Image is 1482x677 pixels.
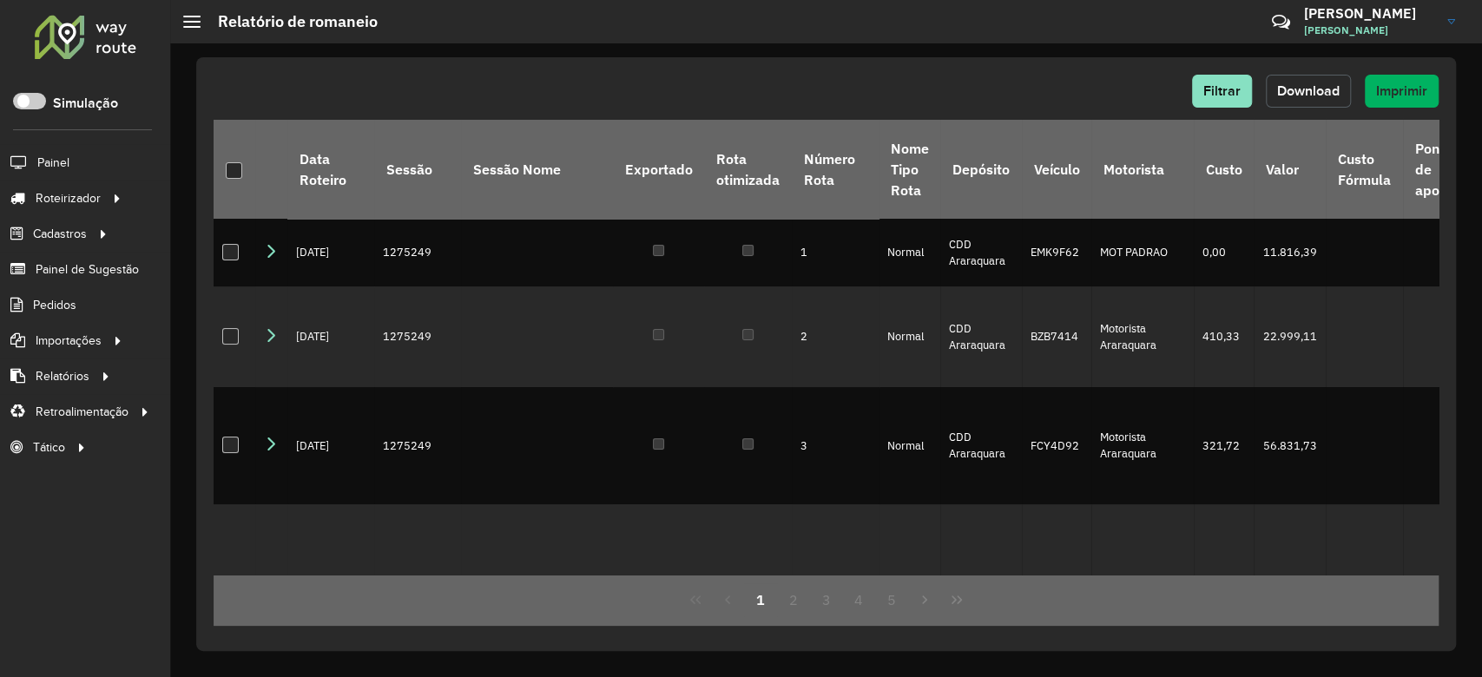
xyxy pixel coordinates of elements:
span: Importações [36,332,102,350]
button: 5 [875,583,908,616]
td: [DATE] [287,387,374,504]
span: Tático [33,438,65,457]
a: Contato Rápido [1262,3,1300,41]
h3: [PERSON_NAME] [1304,5,1434,22]
span: Imprimir [1376,83,1427,98]
th: Valor [1254,120,1326,219]
th: Depósito [940,120,1021,219]
span: Retroalimentação [36,403,128,421]
td: 1275249 [374,286,461,387]
th: Custo Fórmula [1326,120,1402,219]
th: Custo [1194,120,1254,219]
td: 22.999,11 [1254,286,1326,387]
td: 56.831,73 [1254,387,1326,504]
button: 2 [777,583,810,616]
th: Exportado [613,120,704,219]
td: Normal [879,387,940,504]
span: Roteirizador [36,189,101,207]
td: CDD Araraquara [940,219,1021,286]
td: 1275249 [374,387,461,504]
th: Rota otimizada [704,120,791,219]
span: Download [1277,83,1340,98]
button: 3 [810,583,843,616]
th: Sessão Nome [461,120,613,219]
th: Data Roteiro [287,120,374,219]
span: Filtrar [1203,83,1241,98]
span: Relatórios [36,367,89,385]
td: Motorista Araraquara [1091,387,1194,504]
td: 1 [792,219,879,286]
span: Painel de Sugestão [36,260,139,279]
td: 2 [792,286,879,387]
span: Painel [37,154,69,172]
td: CDD Araraquara [940,286,1021,387]
button: 1 [744,583,777,616]
th: Número Rota [792,120,879,219]
td: Motorista Araraquara [1091,286,1194,387]
label: Simulação [53,93,118,114]
button: Last Page [940,583,973,616]
span: [PERSON_NAME] [1304,23,1434,38]
td: EMK9F62 [1022,219,1091,286]
th: Ponto de apoio [1403,120,1478,219]
th: Motorista [1091,120,1194,219]
th: Nome Tipo Rota [879,120,940,219]
td: 11.816,39 [1254,219,1326,286]
td: 0,00 [1194,219,1254,286]
td: 321,72 [1194,387,1254,504]
td: 3 [792,387,879,504]
h2: Relatório de romaneio [201,12,378,31]
th: Sessão [374,120,461,219]
button: Imprimir [1365,75,1439,108]
td: CDD Araraquara [940,387,1021,504]
td: Normal [879,219,940,286]
button: Download [1266,75,1351,108]
td: 410,33 [1194,286,1254,387]
td: Normal [879,286,940,387]
td: 1275249 [374,219,461,286]
td: [DATE] [287,286,374,387]
button: Next Page [908,583,941,616]
span: Pedidos [33,296,76,314]
span: Cadastros [33,225,87,243]
th: Veículo [1022,120,1091,219]
button: Filtrar [1192,75,1252,108]
button: 4 [842,583,875,616]
td: BZB7414 [1022,286,1091,387]
td: [DATE] [287,219,374,286]
td: MOT PADRAO [1091,219,1194,286]
td: FCY4D92 [1022,387,1091,504]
